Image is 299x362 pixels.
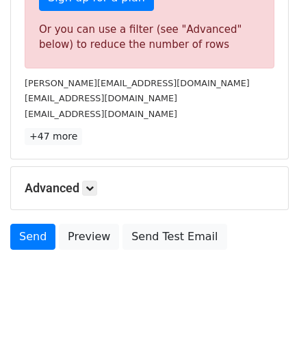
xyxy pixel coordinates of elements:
small: [PERSON_NAME][EMAIL_ADDRESS][DOMAIN_NAME] [25,78,250,88]
small: [EMAIL_ADDRESS][DOMAIN_NAME] [25,109,177,119]
a: Preview [59,224,119,250]
small: [EMAIL_ADDRESS][DOMAIN_NAME] [25,93,177,103]
iframe: Chat Widget [231,296,299,362]
h5: Advanced [25,181,274,196]
a: Send [10,224,55,250]
div: Or you can use a filter (see "Advanced" below) to reduce the number of rows [39,22,260,53]
a: Send Test Email [122,224,226,250]
a: +47 more [25,128,82,145]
